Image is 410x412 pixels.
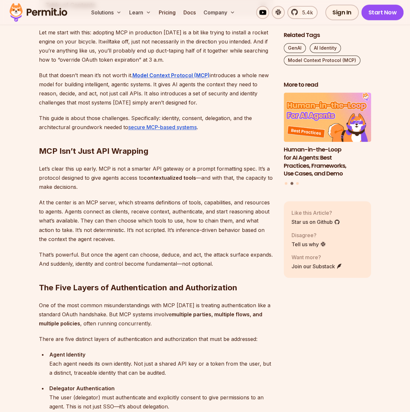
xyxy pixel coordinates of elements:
button: Go to slide 2 [290,182,293,185]
a: Join our Substack [292,262,342,270]
button: Solutions [89,6,124,19]
p: That’s powerful. But once the agent can choose, deduce, and act, the attack surface expands. And ... [39,250,273,268]
p: Let’s clear this up early. MCP is not a smarter API gateway or a prompt formatting spec. It’s a p... [39,164,273,191]
p: There are five distinct layers of authentication and authorization that must be addressed: [39,334,273,343]
strong: Agent Identity [49,351,85,357]
strong: multiple parties, multiple flows, and multiple policies [39,311,262,326]
a: Start Now [361,5,404,20]
strong: Delegator Authentication [49,385,115,391]
span: 5.4k [298,8,313,16]
button: Go to slide 1 [285,182,287,185]
h2: MCP Isn’t Just API Wrapping [39,120,273,156]
a: Pricing [156,6,178,19]
strong: contextualized tools [144,175,196,181]
p: Let me start with this: adopting MCP in production [DATE] is a bit like trying to install a rocke... [39,28,273,64]
a: Model Context Protocol (MCP) [284,55,360,65]
div: Each agent needs its own identity. Not just a shared API key or a token from the user, but a dist... [49,350,273,377]
button: Go to slide 3 [296,182,299,185]
a: 5.4k [287,6,317,19]
h2: The Five Layers of Authentication and Authorization [39,256,273,293]
a: Sign In [325,5,359,20]
button: Company [201,6,238,19]
p: But that doesn’t mean it’s not worth it. introduces a whole new model for building intelligent, a... [39,71,273,107]
li: 2 of 3 [284,93,371,178]
a: secure MCP-based systems [128,124,197,130]
img: Human-in-the-Loop for AI Agents: Best Practices, Frameworks, Use Cases, and Demo [284,93,371,142]
h2: More to read [284,81,371,89]
p: Want more? [292,253,342,261]
a: GenAI [284,43,306,53]
div: The user (delegator) must authenticate and explicitly consent to give permissions to an agent. Th... [49,383,273,411]
p: At the center is an MCP server, which streams definitions of tools, capabilities, and resources t... [39,198,273,243]
img: Permit logo [6,1,70,23]
p: Like this Article? [292,209,340,217]
h2: Related Tags [284,31,371,39]
a: Human-in-the-Loop for AI Agents: Best Practices, Frameworks, Use Cases, and DemoHuman-in-the-Loop... [284,93,371,178]
h3: Human-in-the-Loop for AI Agents: Best Practices, Frameworks, Use Cases, and Demo [284,146,371,178]
a: AI Identity [310,43,341,53]
div: Posts [284,93,371,186]
a: Model Context Protocol (MCP) [132,72,210,79]
a: Tell us why [292,240,326,248]
p: One of the most common misunderstandings with MCP [DATE] is treating authentication like a standa... [39,300,273,328]
button: Learn [127,6,154,19]
a: Star us on Github [292,218,340,226]
p: Disagree? [292,231,326,239]
p: This guide is about those challenges. Specifically: identity, consent, delegation, and the archit... [39,114,273,132]
a: Docs [181,6,198,19]
em: will [102,38,110,45]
